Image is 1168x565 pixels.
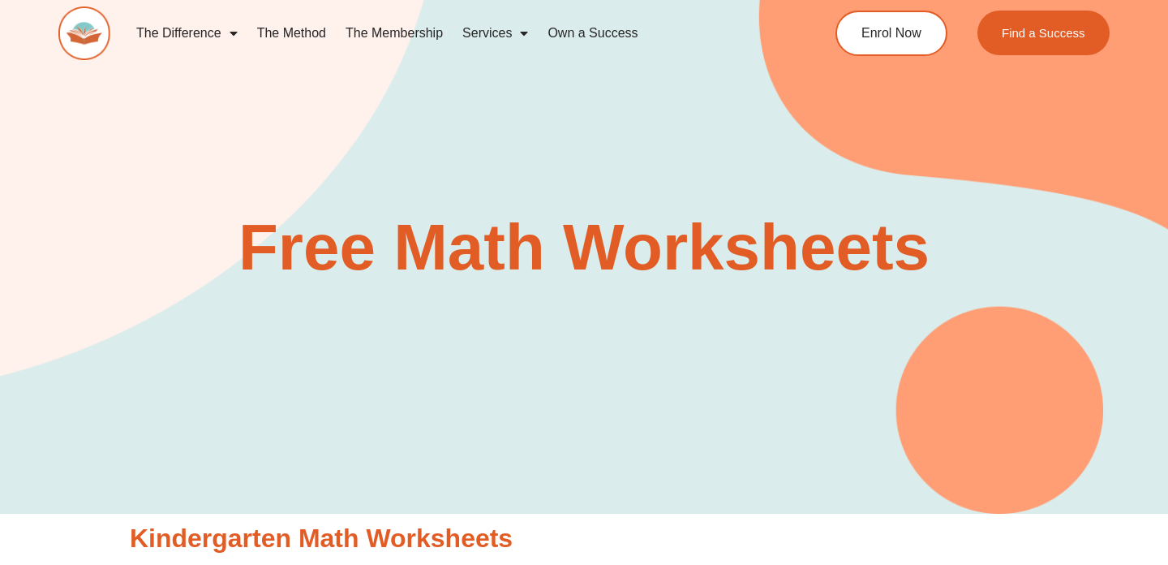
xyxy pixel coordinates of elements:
a: Enrol Now [835,11,947,56]
h2: Kindergarten Math Worksheets [130,522,1038,556]
h2: Free Math Worksheets [122,215,1046,280]
a: The Difference [127,15,247,52]
nav: Menu [127,15,775,52]
a: Own a Success [538,15,647,52]
a: The Method [247,15,336,52]
a: The Membership [336,15,453,52]
a: Services [453,15,538,52]
a: Find a Success [977,11,1110,55]
span: Find a Success [1002,27,1085,39]
span: Enrol Now [861,27,921,40]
